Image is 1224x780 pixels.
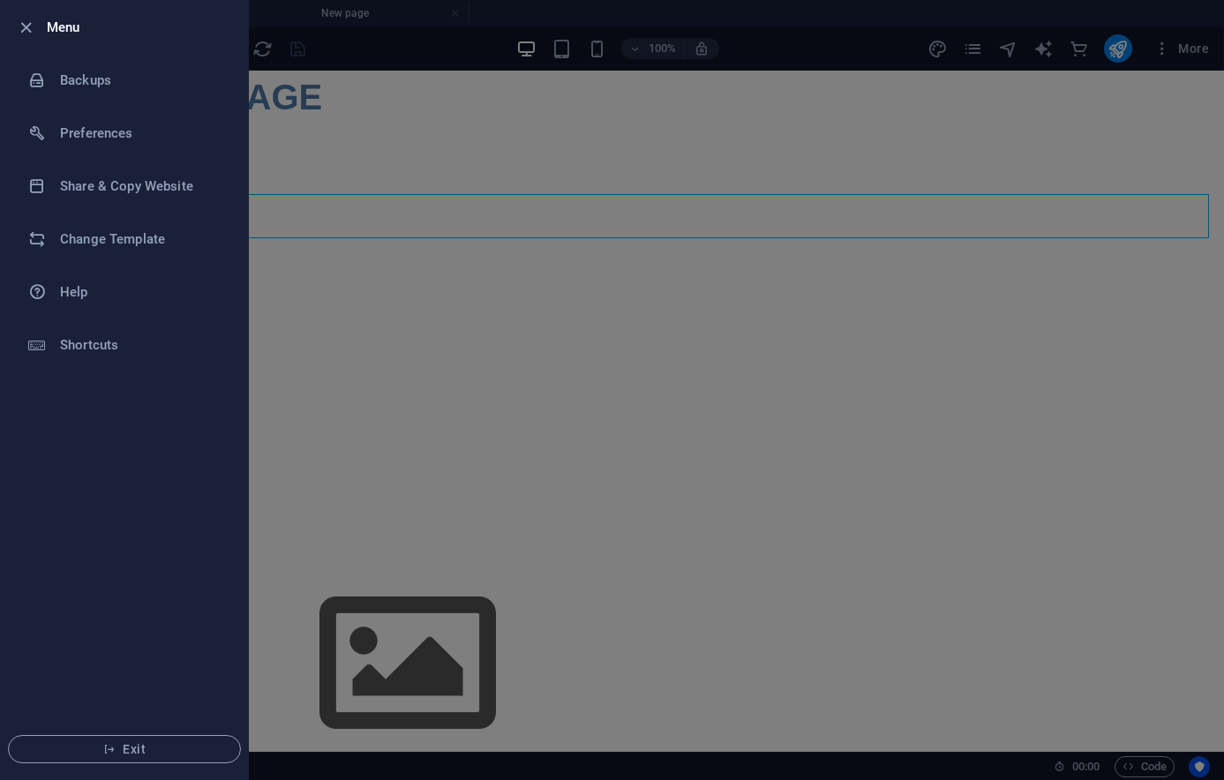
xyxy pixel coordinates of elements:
button: Exit [8,735,241,763]
h6: Menu [47,17,234,38]
span: Exit [23,742,226,756]
h6: Shortcuts [60,334,223,356]
h6: Change Template [60,229,223,250]
h6: Preferences [60,123,223,144]
a: Help [1,266,248,319]
h6: Help [60,281,223,303]
h6: Share & Copy Website [60,176,223,197]
h6: Backups [60,70,223,91]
